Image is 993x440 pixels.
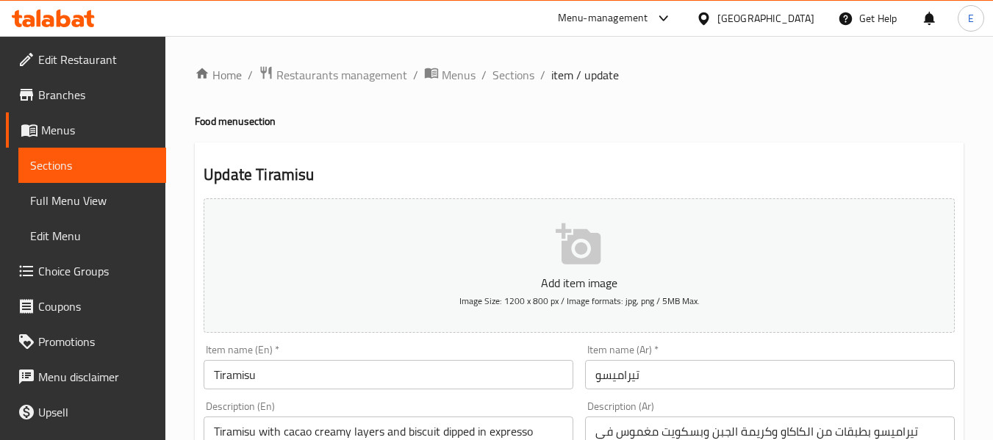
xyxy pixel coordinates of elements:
[41,121,154,139] span: Menus
[18,183,166,218] a: Full Menu View
[195,65,964,84] nav: breadcrumb
[38,333,154,350] span: Promotions
[413,66,418,84] li: /
[717,10,814,26] div: [GEOGRAPHIC_DATA]
[226,274,932,292] p: Add item image
[204,164,955,186] h2: Update Tiramisu
[492,66,534,84] a: Sections
[551,66,619,84] span: item / update
[30,192,154,209] span: Full Menu View
[442,66,476,84] span: Menus
[38,403,154,421] span: Upsell
[259,65,407,84] a: Restaurants management
[6,289,166,324] a: Coupons
[276,66,407,84] span: Restaurants management
[204,360,573,389] input: Enter name En
[6,253,166,289] a: Choice Groups
[481,66,487,84] li: /
[6,77,166,112] a: Branches
[195,114,964,129] h4: Food menu section
[248,66,253,84] li: /
[424,65,476,84] a: Menus
[18,218,166,253] a: Edit Menu
[18,148,166,183] a: Sections
[558,10,648,27] div: Menu-management
[38,297,154,315] span: Coupons
[6,42,166,77] a: Edit Restaurant
[195,66,242,84] a: Home
[38,368,154,386] span: Menu disclaimer
[6,324,166,359] a: Promotions
[540,66,545,84] li: /
[30,227,154,245] span: Edit Menu
[38,51,154,68] span: Edit Restaurant
[459,292,700,309] span: Image Size: 1200 x 800 px / Image formats: jpg, png / 5MB Max.
[585,360,955,389] input: Enter name Ar
[6,359,166,394] a: Menu disclaimer
[6,112,166,148] a: Menus
[204,198,955,333] button: Add item imageImage Size: 1200 x 800 px / Image formats: jpg, png / 5MB Max.
[968,10,974,26] span: E
[6,394,166,430] a: Upsell
[30,156,154,174] span: Sections
[38,262,154,280] span: Choice Groups
[38,86,154,104] span: Branches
